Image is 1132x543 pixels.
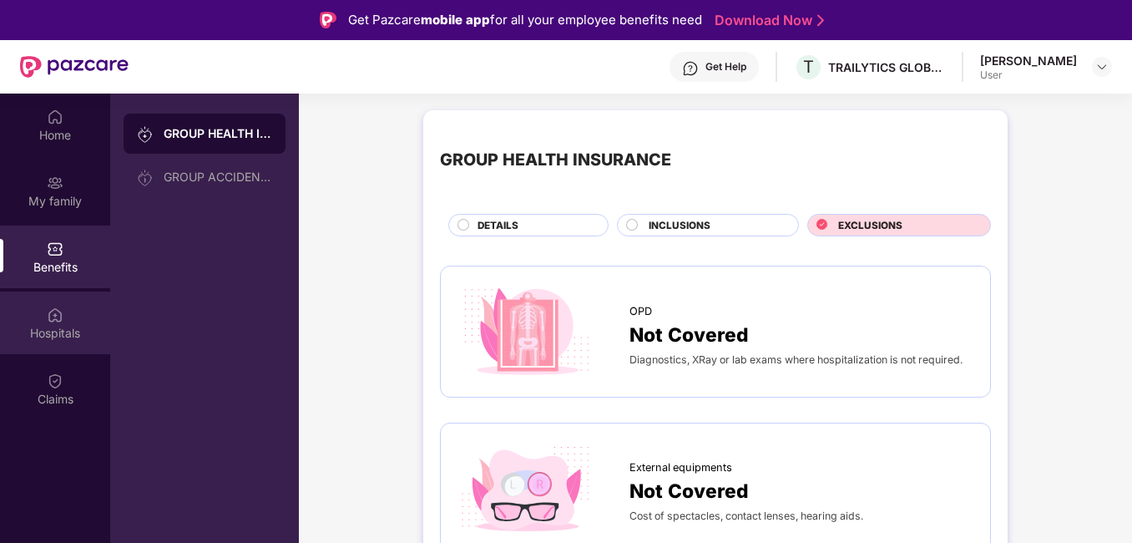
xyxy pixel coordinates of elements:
img: svg+xml;base64,PHN2ZyBpZD0iSGVscC0zMngzMiIgeG1sbnM9Imh0dHA6Ly93d3cudzMub3JnLzIwMDAvc3ZnIiB3aWR0aD... [682,60,699,77]
img: svg+xml;base64,PHN2ZyBpZD0iQ2xhaW0iIHhtbG5zPSJodHRwOi8vd3d3LnczLm9yZy8yMDAwL3N2ZyIgd2lkdGg9IjIwIi... [47,373,63,389]
span: Not Covered [629,320,749,350]
img: svg+xml;base64,PHN2ZyB3aWR0aD0iMjAiIGhlaWdodD0iMjAiIHZpZXdCb3g9IjAgMCAyMCAyMCIgZmlsbD0ibm9uZSIgeG... [137,126,154,143]
img: icon [457,440,595,536]
div: Get Help [705,60,746,74]
div: GROUP HEALTH INSURANCE [440,147,671,173]
img: svg+xml;base64,PHN2ZyBpZD0iSG9zcGl0YWxzIiB4bWxucz0iaHR0cDovL3d3dy53My5vcmcvMjAwMC9zdmciIHdpZHRoPS... [47,307,63,323]
img: svg+xml;base64,PHN2ZyBpZD0iSG9tZSIgeG1sbnM9Imh0dHA6Ly93d3cudzMub3JnLzIwMDAvc3ZnIiB3aWR0aD0iMjAiIG... [47,109,63,125]
div: User [980,69,1077,82]
span: DETAILS [478,218,518,233]
img: New Pazcare Logo [20,56,129,78]
img: Logo [320,12,336,28]
strong: mobile app [421,12,490,28]
span: INCLUSIONS [649,218,710,233]
div: [PERSON_NAME] [980,53,1077,69]
span: Cost of spectacles, contact lenses, hearing aids. [629,510,863,522]
span: Diagnostics, XRay or lab exams where hospitalization is not required. [629,353,963,366]
span: EXCLUSIONS [838,218,902,233]
div: GROUP HEALTH INSURANCE [164,125,272,142]
a: Download Now [715,12,819,29]
span: External equipments [629,459,732,476]
img: svg+xml;base64,PHN2ZyB3aWR0aD0iMjAiIGhlaWdodD0iMjAiIHZpZXdCb3g9IjAgMCAyMCAyMCIgZmlsbD0ibm9uZSIgeG... [47,175,63,191]
div: TRAILYTICS GLOBAL SERVICES PRIVATE LIMITED [828,59,945,75]
img: Stroke [817,12,824,29]
img: icon [457,283,595,379]
div: Get Pazcare for all your employee benefits need [348,10,702,30]
span: Not Covered [629,476,749,506]
img: svg+xml;base64,PHN2ZyBpZD0iQmVuZWZpdHMiIHhtbG5zPSJodHRwOi8vd3d3LnczLm9yZy8yMDAwL3N2ZyIgd2lkdGg9Ij... [47,241,63,257]
img: svg+xml;base64,PHN2ZyBpZD0iRHJvcGRvd24tMzJ4MzIiIHhtbG5zPSJodHRwOi8vd3d3LnczLm9yZy8yMDAwL3N2ZyIgd2... [1095,60,1109,74]
span: OPD [629,303,652,320]
span: T [803,57,814,77]
img: svg+xml;base64,PHN2ZyB3aWR0aD0iMjAiIGhlaWdodD0iMjAiIHZpZXdCb3g9IjAgMCAyMCAyMCIgZmlsbD0ibm9uZSIgeG... [137,170,154,186]
div: GROUP ACCIDENTAL INSURANCE [164,170,272,184]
